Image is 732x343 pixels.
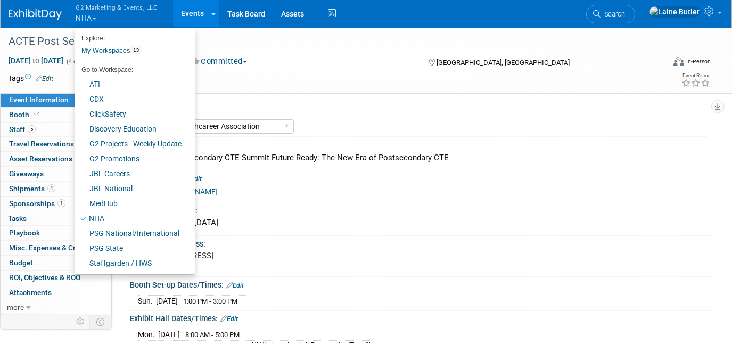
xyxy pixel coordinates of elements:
[31,56,41,65] span: to
[138,215,703,231] div: [GEOGRAPHIC_DATA]
[8,214,27,223] span: Tasks
[1,271,111,285] a: ROI, Objectives & ROO
[9,169,44,178] span: Giveaways
[75,151,187,166] a: G2 Promotions
[75,92,187,107] a: CDX
[9,140,74,148] span: Travel Reservations
[80,42,187,60] a: My Workspaces13
[9,273,80,282] span: ROI, Objectives & ROO
[9,243,92,252] span: Misc. Expenses & Credits
[183,297,237,305] span: 1:00 PM - 3:00 PM
[5,32,651,51] div: ACTE Post Secondary
[9,184,55,193] span: Shipments
[1,226,111,240] a: Playbook
[649,6,700,18] img: Laine Butler
[71,315,90,329] td: Personalize Event Tab Strip
[673,57,684,66] img: Format-Inperson.png
[9,110,42,119] span: Booth
[75,32,187,42] li: Explore:
[1,241,111,255] a: Misc. Expenses & Credits
[9,95,69,104] span: Event Information
[185,331,240,339] span: 8:00 AM - 5:00 PM
[437,59,570,67] span: [GEOGRAPHIC_DATA], [GEOGRAPHIC_DATA]
[9,154,72,163] span: Asset Reservations
[1,256,111,270] a: Budget
[8,56,64,66] span: [DATE] [DATE]
[9,125,36,134] span: Staff
[138,295,156,306] td: Sun.
[130,311,711,324] div: Exhibit Hall Dates/Times:
[130,46,142,54] span: 13
[1,182,111,196] a: Shipments4
[1,285,111,300] a: Attachments
[226,282,244,289] a: Edit
[681,73,710,78] div: Event Rating
[8,73,53,84] td: Tags
[607,55,711,71] div: Event Format
[75,181,187,196] a: JBL National
[1,152,111,166] a: Asset Reservations
[7,303,24,312] span: more
[1,93,111,107] a: Event Information
[75,226,187,241] a: PSG National/International
[1,197,111,211] a: Sponsorships1
[1,167,111,181] a: Giveaways
[47,184,55,192] span: 4
[75,241,187,256] a: PSG State
[75,121,187,136] a: Discovery Education
[28,125,36,133] span: 5
[75,63,187,77] li: Go to Workspace:
[75,77,187,92] a: ATI
[130,277,711,291] div: Booth Set-up Dates/Times:
[1,108,111,122] a: Booth
[138,329,158,340] td: Mon.
[9,228,40,237] span: Playbook
[1,123,111,137] a: Staff5
[686,58,711,66] div: In-Person
[142,251,360,260] pre: [STREET_ADDRESS]
[75,196,187,211] a: MedHub
[130,202,711,216] div: Event Venue Name:
[156,295,178,306] td: [DATE]
[75,166,187,181] a: JBL Careers
[36,75,53,83] a: Edit
[75,107,187,121] a: ClickSafety
[34,111,39,117] i: Booth reservation complete
[1,137,111,151] a: Travel Reservations
[130,236,711,249] div: Event Venue Address:
[1,300,111,315] a: more
[9,199,65,208] span: Sponsorships
[130,104,706,118] div: Group Focus:
[158,329,180,340] td: [DATE]
[188,56,251,67] button: Committed
[130,137,711,150] div: Event Name:
[601,10,625,18] span: Search
[75,211,187,226] a: NHA
[9,9,62,20] img: ExhibitDay
[130,170,711,184] div: Event Website:
[76,2,158,13] span: G2 Marketing & Events, LLC
[90,315,112,329] td: Toggle Event Tabs
[75,256,187,271] a: Staffgarden / HWS
[1,211,111,226] a: Tasks
[9,258,33,267] span: Budget
[9,288,52,297] span: Attachments
[220,315,238,323] a: Edit
[75,136,187,151] a: G2 Projects - Weekly Update
[65,58,88,65] span: (4 days)
[57,199,65,207] span: 1
[586,5,635,23] a: Search
[138,150,703,166] div: ACTE’s Postsecondary CTE Summit Future Ready: The New Era of Postsecondary CTE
